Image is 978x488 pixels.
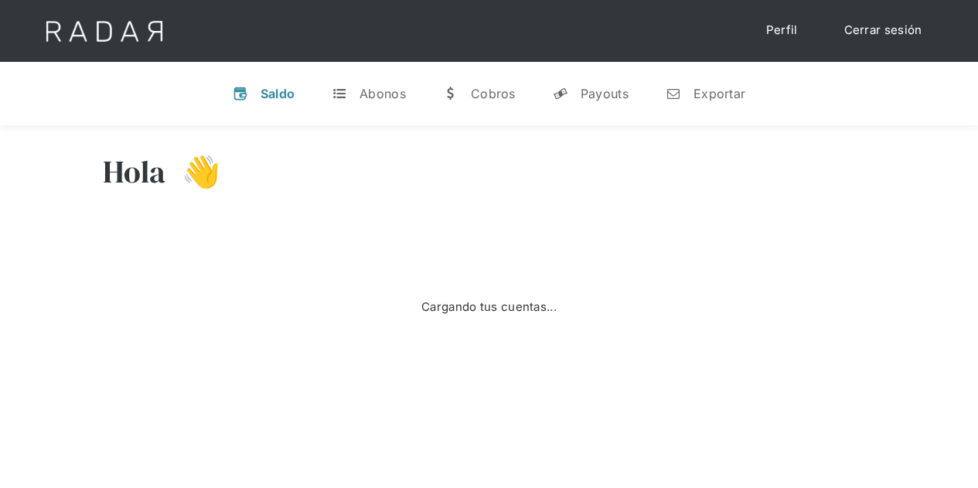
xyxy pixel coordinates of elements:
div: Cargando tus cuentas... [421,299,557,316]
div: Cobros [471,86,516,101]
a: Perfil [751,15,813,46]
div: w [443,86,458,101]
div: Abonos [360,86,406,101]
div: n [666,86,681,101]
h3: 👋 [166,152,220,191]
div: y [553,86,568,101]
div: Payouts [581,86,629,101]
div: Saldo [261,86,295,101]
div: Exportar [693,86,745,101]
div: v [233,86,248,101]
a: Cerrar sesión [829,15,938,46]
h3: Hola [103,152,166,191]
div: t [332,86,347,101]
